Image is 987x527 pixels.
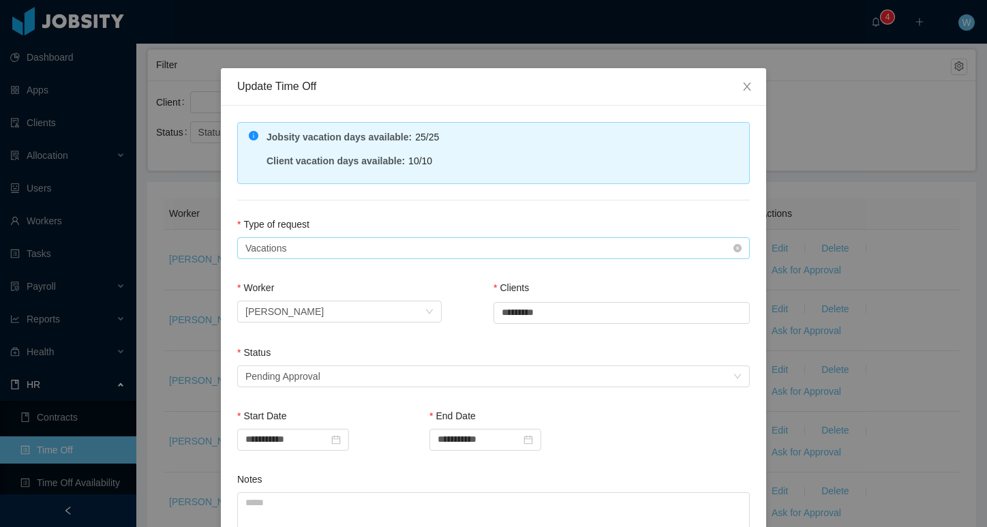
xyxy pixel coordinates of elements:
strong: Client vacation days available : [267,155,405,166]
label: End Date [429,410,476,421]
i: icon: calendar [331,435,341,445]
span: 25/25 [415,132,439,142]
i: icon: calendar [523,435,533,445]
span: 10/10 [408,155,432,166]
label: Notes [237,474,262,485]
i: icon: close-circle [733,244,742,252]
label: Type of request [237,219,309,230]
div: Pending Approval [245,366,320,387]
label: Worker [237,282,274,293]
button: Close [728,68,766,106]
label: Status [237,347,271,358]
div: Update Time Off [237,79,750,94]
i: icon: info-circle [249,131,258,140]
i: icon: close [742,81,753,92]
div: Jose Ovando [245,301,324,322]
div: Vacations [245,238,286,258]
label: Start Date [237,410,286,421]
strong: Jobsity vacation days available : [267,132,412,142]
label: Clients [494,282,529,293]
